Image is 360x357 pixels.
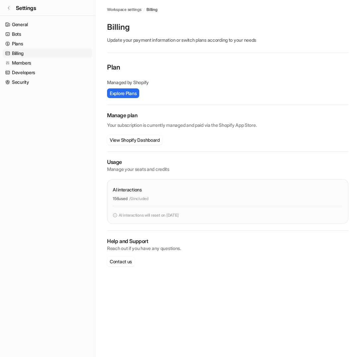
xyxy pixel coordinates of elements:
button: Explore Plans [107,88,139,98]
p: Plan [107,62,348,74]
p: Managed by Shopify [107,79,348,86]
a: General [3,20,92,29]
p: 156 used [113,196,127,202]
p: Billing [107,22,348,32]
a: Workspace settings [107,7,142,13]
span: Settings [16,4,36,12]
button: View Shopify Dashboard [107,135,162,145]
a: Billing [147,7,157,13]
p: Update your payment information or switch plans according to your needs [107,36,348,43]
a: Members [3,58,92,68]
a: Security [3,77,92,87]
p: AI interactions will reset on [DATE] [119,212,178,218]
p: AI interactions [113,186,142,193]
a: Plans [3,39,92,48]
p: Reach out if you have any questions. [107,245,348,252]
p: Manage your seats and credits [107,166,348,173]
a: Developers [3,68,92,77]
h2: Manage plan [107,112,348,119]
a: Bots [3,29,92,39]
p: Your subscription is currently managed and paid via the Shopify App Store. [107,119,348,128]
button: Contact us [107,257,135,266]
p: / 0 included [129,196,149,202]
a: Billing [3,49,92,58]
p: Help and Support [107,237,348,245]
p: Usage [107,158,348,166]
span: / [144,7,145,13]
